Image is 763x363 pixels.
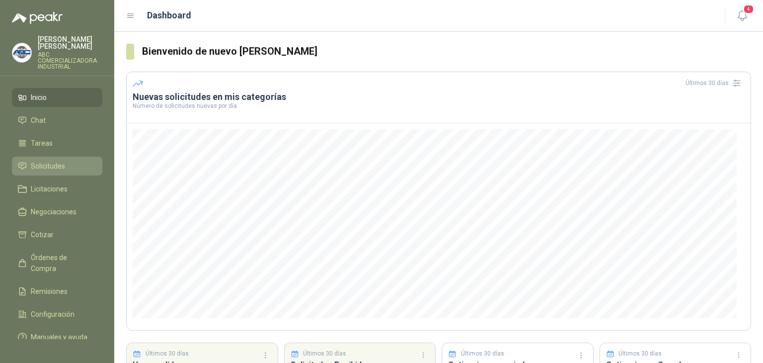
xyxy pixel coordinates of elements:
a: Órdenes de Compra [12,248,102,278]
p: Últimos 30 días [618,349,662,359]
span: Negociaciones [31,206,76,217]
h3: Bienvenido de nuevo [PERSON_NAME] [142,44,751,59]
span: Configuración [31,309,75,320]
p: [PERSON_NAME] [PERSON_NAME] [38,36,102,50]
h3: Nuevas solicitudes en mis categorías [133,91,745,103]
a: Configuración [12,305,102,324]
div: Últimos 30 días [686,75,745,91]
img: Logo peakr [12,12,63,24]
p: Últimos 30 días [461,349,504,359]
p: Últimos 30 días [303,349,346,359]
span: Remisiones [31,286,68,297]
span: Tareas [31,138,53,149]
p: Número de solicitudes nuevas por día [133,103,745,109]
a: Cotizar [12,225,102,244]
span: Licitaciones [31,183,68,194]
a: Chat [12,111,102,130]
span: Órdenes de Compra [31,252,93,274]
a: Negociaciones [12,202,102,221]
a: Remisiones [12,282,102,301]
span: Inicio [31,92,47,103]
p: Últimos 30 días [146,349,189,359]
span: 4 [743,4,754,14]
p: ABC COMERCIALIZADORA INDUSTRIAL [38,52,102,70]
a: Licitaciones [12,180,102,198]
a: Inicio [12,88,102,107]
a: Manuales y ayuda [12,328,102,347]
span: Manuales y ayuda [31,332,87,343]
a: Solicitudes [12,157,102,176]
img: Company Logo [12,43,31,62]
a: Tareas [12,134,102,153]
span: Solicitudes [31,161,65,172]
h1: Dashboard [147,8,191,22]
span: Chat [31,115,46,126]
span: Cotizar [31,229,54,240]
button: 4 [733,7,751,25]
